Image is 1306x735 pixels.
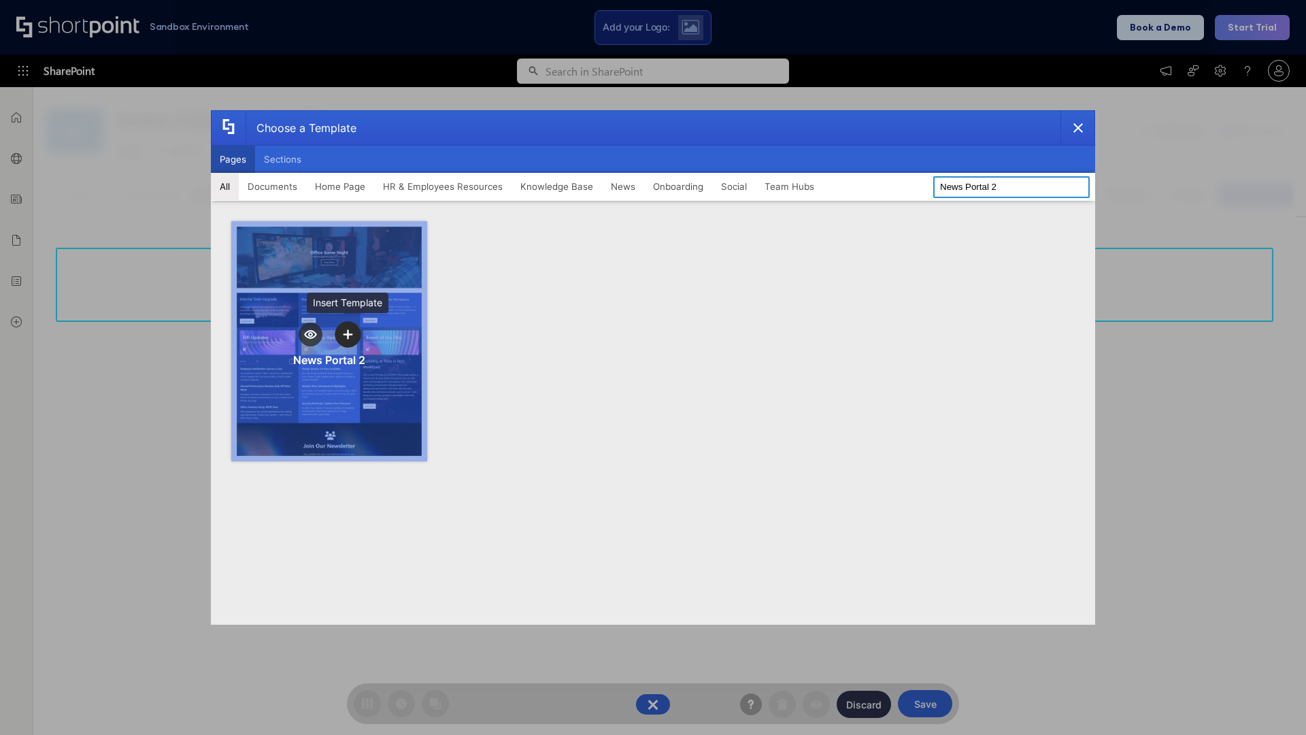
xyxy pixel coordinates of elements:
button: Home Page [306,173,374,200]
button: Pages [211,146,255,173]
input: Search [933,176,1090,198]
button: News [602,173,644,200]
button: All [211,173,239,200]
div: template selector [211,110,1095,625]
div: Choose a Template [246,111,356,145]
button: Sections [255,146,310,173]
button: Documents [239,173,306,200]
div: News Portal 2 [293,353,365,367]
button: Social [712,173,756,200]
button: HR & Employees Resources [374,173,512,200]
button: Team Hubs [756,173,823,200]
button: Onboarding [644,173,712,200]
iframe: Chat Widget [1238,670,1306,735]
button: Knowledge Base [512,173,602,200]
